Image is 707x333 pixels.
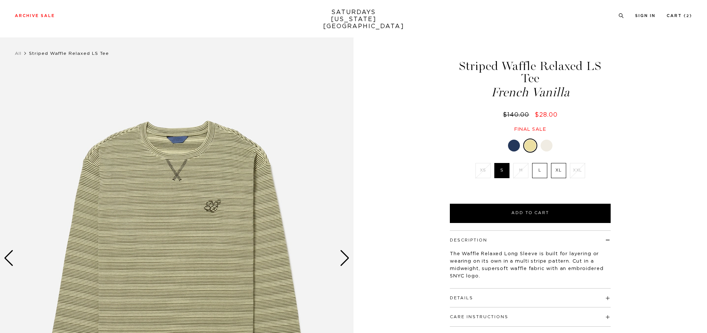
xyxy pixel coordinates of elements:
div: Next slide [340,250,350,266]
div: Previous slide [4,250,14,266]
label: L [532,163,547,178]
p: The Waffle Relaxed Long Sleeve is built for layering or wearing on its own in a multi stripe patt... [450,250,611,280]
label: S [494,163,509,178]
h1: Striped Waffle Relaxed LS Tee [449,60,612,99]
div: Final sale [449,126,612,133]
a: Cart (2) [667,14,692,18]
button: Details [450,296,473,300]
button: Care Instructions [450,315,508,319]
span: Striped Waffle Relaxed LS Tee [29,51,109,56]
a: All [15,51,21,56]
button: Add to Cart [450,204,611,223]
a: Sign In [635,14,655,18]
small: 2 [686,14,690,18]
del: $140.00 [503,112,532,118]
span: $28.00 [535,112,558,118]
span: French Vanilla [449,86,612,99]
label: XL [551,163,566,178]
button: Description [450,238,487,242]
a: Archive Sale [15,14,55,18]
a: SATURDAYS[US_STATE][GEOGRAPHIC_DATA] [323,9,384,30]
